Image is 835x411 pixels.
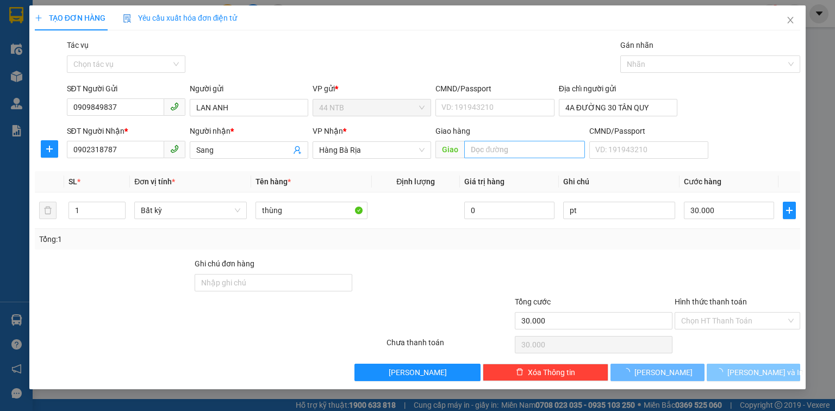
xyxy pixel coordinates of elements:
[634,366,693,378] span: [PERSON_NAME]
[559,99,677,116] input: Địa chỉ của người gửi
[354,364,480,381] button: [PERSON_NAME]
[39,233,323,245] div: Tổng: 1
[684,177,721,186] span: Cước hàng
[123,14,238,22] span: Yêu cầu xuất hóa đơn điện tử
[559,171,680,192] th: Ghi chú
[610,364,705,381] button: [PERSON_NAME]
[67,83,185,95] div: SĐT Người Gửi
[435,141,464,158] span: Giao
[563,202,675,219] input: Ghi Chú
[123,14,132,23] img: icon
[707,364,801,381] button: [PERSON_NAME] và In
[389,366,447,378] span: [PERSON_NAME]
[622,368,634,376] span: loading
[68,177,77,186] span: SL
[35,14,42,22] span: plus
[435,127,470,135] span: Giao hàng
[9,9,102,22] div: 44 NTB
[516,368,524,377] span: delete
[134,177,175,186] span: Đơn vị tính
[109,10,135,22] span: Nhận:
[141,202,240,219] span: Bất kỳ
[313,83,431,95] div: VP gửi
[195,274,352,291] input: Ghi chú đơn hàng
[385,337,513,356] div: Chưa thanh toán
[109,35,193,48] div: THANH
[515,297,551,306] span: Tổng cước
[35,14,105,22] span: TẠO ĐƠN HÀNG
[464,141,585,158] input: Dọc đường
[195,259,254,268] label: Ghi chú đơn hàng
[293,146,302,154] span: user-add
[675,297,747,306] label: Hình thức thanh toán
[9,10,26,22] span: Gửi:
[464,177,504,186] span: Giá trị hàng
[41,140,58,158] button: plus
[783,206,795,215] span: plus
[170,145,179,153] span: phone
[67,125,185,137] div: SĐT Người Nhận
[589,125,708,137] div: CMND/Passport
[464,202,554,219] input: 0
[67,41,89,49] label: Tác vụ
[396,177,435,186] span: Định lượng
[190,125,308,137] div: Người nhận
[170,102,179,111] span: phone
[435,83,554,95] div: CMND/Passport
[620,41,653,49] label: Gán nhãn
[41,145,58,153] span: plus
[8,70,103,83] div: 30.000
[8,71,18,83] span: R :
[727,366,803,378] span: [PERSON_NAME] và In
[319,142,425,158] span: Hàng Bà Rịa
[559,83,677,95] div: Địa chỉ người gửi
[256,202,367,219] input: VD: Bàn, Ghế
[9,22,102,35] div: 101B_Lý.Tự.Trọng
[256,177,291,186] span: Tên hàng
[109,9,193,35] div: Hàng Bà Rịa
[39,202,57,219] button: delete
[786,16,795,24] span: close
[190,83,308,95] div: Người gửi
[109,48,193,64] div: 02543711550
[483,364,608,381] button: deleteXóa Thông tin
[313,127,343,135] span: VP Nhận
[783,202,796,219] button: plus
[319,99,425,116] span: 44 NTB
[528,366,575,378] span: Xóa Thông tin
[715,368,727,376] span: loading
[775,5,806,36] button: Close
